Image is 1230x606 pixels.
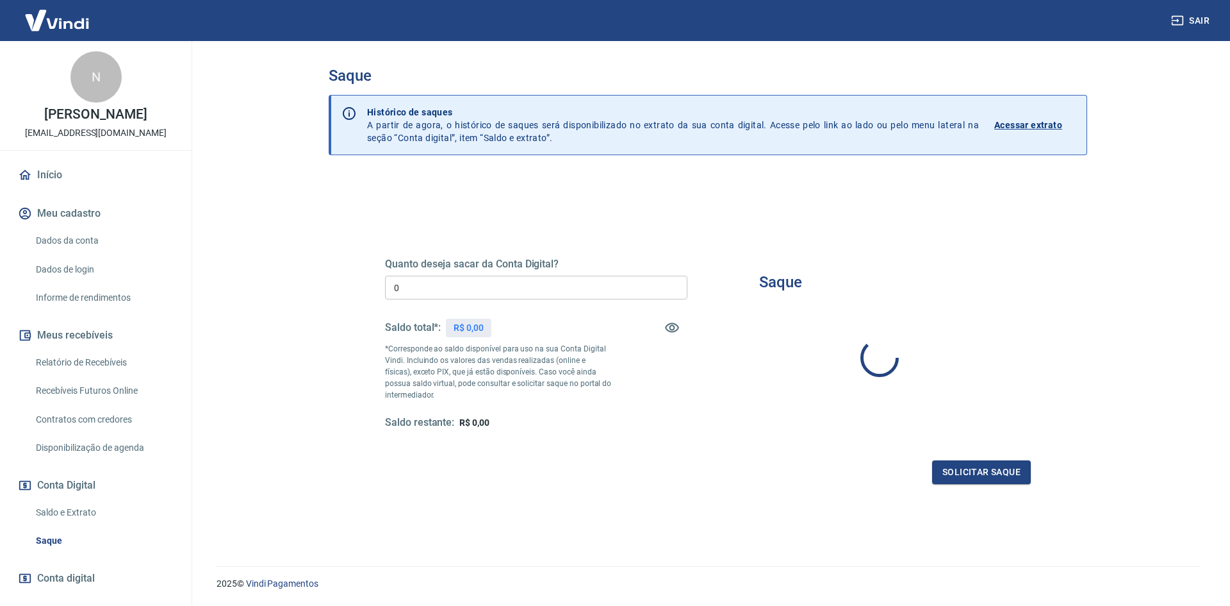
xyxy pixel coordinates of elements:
[70,51,122,103] div: N
[31,500,176,526] a: Saldo e Extrato
[1168,9,1215,33] button: Sair
[367,106,979,144] p: A partir de agora, o histórico de saques será disponibilizado no extrato da sua conta digital. Ac...
[385,321,441,334] h5: Saldo total*:
[31,407,176,433] a: Contratos com credores
[994,119,1062,131] p: Acessar extrato
[15,161,176,189] a: Início
[932,460,1031,484] button: Solicitar saque
[385,258,687,271] h5: Quanto deseja sacar da Conta Digital?
[31,435,176,461] a: Disponibilização de agenda
[15,199,176,228] button: Meu cadastro
[31,378,176,404] a: Recebíveis Futuros Online
[31,349,176,376] a: Relatório de Recebíveis
[37,569,95,587] span: Conta digital
[246,578,318,589] a: Vindi Pagamentos
[329,67,1087,85] h3: Saque
[994,106,1076,144] a: Acessar extrato
[31,285,176,311] a: Informe de rendimentos
[31,528,176,554] a: Saque
[31,228,176,254] a: Dados da conta
[31,257,176,283] a: Dados de login
[15,564,176,593] a: Conta digital
[217,577,1199,591] p: 2025 ©
[15,471,176,500] button: Conta Digital
[385,343,612,401] p: *Corresponde ao saldo disponível para uso na sua Conta Digital Vindi. Incluindo os valores das ve...
[15,321,176,349] button: Meus recebíveis
[454,321,484,335] p: R$ 0,00
[15,1,99,40] img: Vindi
[25,126,167,140] p: [EMAIL_ADDRESS][DOMAIN_NAME]
[367,106,979,119] p: Histórico de saques
[385,416,454,430] h5: Saldo restante:
[44,108,147,121] p: [PERSON_NAME]
[759,273,802,291] h3: Saque
[459,417,489,428] span: R$ 0,00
